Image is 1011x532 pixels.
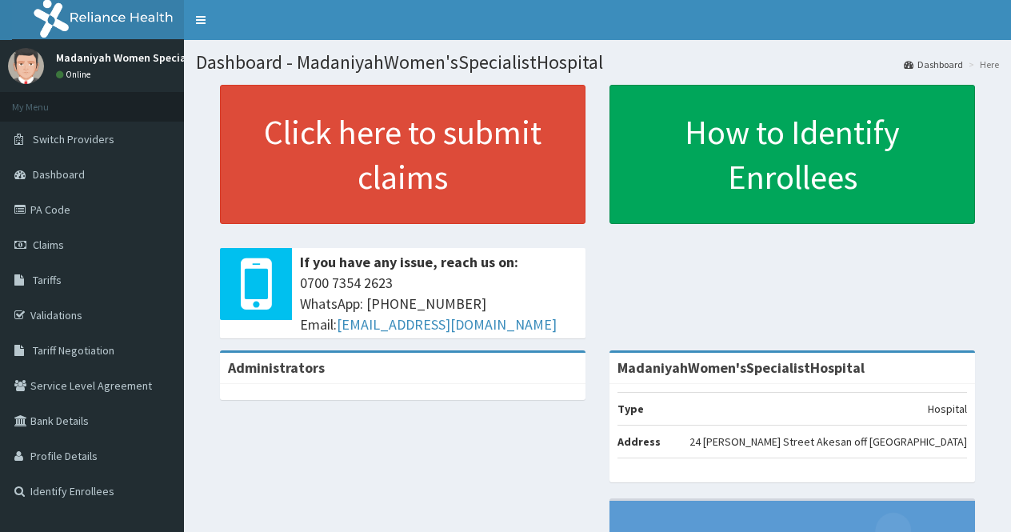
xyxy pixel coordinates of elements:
span: Tariff Negotiation [33,343,114,358]
b: Address [617,434,661,449]
strong: MadaniyahWomen'sSpecialistHospital [617,358,865,377]
p: Madaniyah Women Specialist Hospital [56,52,249,63]
span: Dashboard [33,167,85,182]
p: Hospital [928,401,967,417]
b: Administrators [228,358,325,377]
img: User Image [8,48,44,84]
span: 0700 7354 2623 WhatsApp: [PHONE_NUMBER] Email: [300,273,577,334]
b: If you have any issue, reach us on: [300,253,518,271]
b: Type [617,402,644,416]
li: Here [965,58,999,71]
span: Claims [33,238,64,252]
a: Click here to submit claims [220,85,585,224]
p: 24 [PERSON_NAME] Street Akesan off [GEOGRAPHIC_DATA] [689,434,967,450]
h1: Dashboard - MadaniyahWomen'sSpecialistHospital [196,52,999,73]
a: [EMAIL_ADDRESS][DOMAIN_NAME] [337,315,557,334]
a: Dashboard [904,58,963,71]
a: How to Identify Enrollees [609,85,975,224]
span: Switch Providers [33,132,114,146]
a: Online [56,69,94,80]
span: Tariffs [33,273,62,287]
